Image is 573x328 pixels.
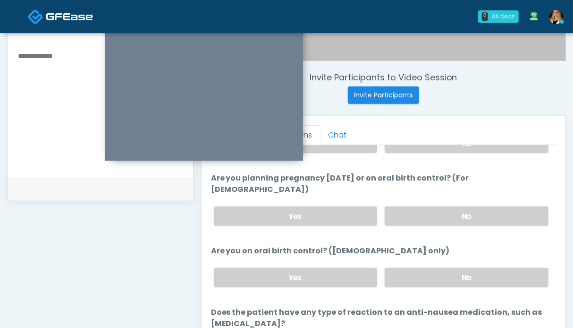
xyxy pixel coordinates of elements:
[472,7,524,26] a: 0 All clear!
[385,207,548,226] label: No
[201,72,566,83] h4: Invite Participants to Video Session
[348,86,419,104] button: Invite Participants
[214,268,378,287] label: Yes
[8,4,36,32] button: Open LiveChat chat widget
[28,9,43,25] img: Docovia
[211,173,556,195] label: Are you planning pregnancy [DATE] or on oral birth control? (For [DEMOGRAPHIC_DATA])
[28,1,93,32] a: Docovia
[214,207,378,226] label: Yes
[549,10,564,24] img: Meagan Petrek
[211,245,450,257] label: Are you on oral birth control? ([DEMOGRAPHIC_DATA] only)
[492,12,515,21] div: All clear!
[482,12,488,21] div: 0
[385,268,548,287] label: No
[46,12,93,21] img: Docovia
[320,125,355,145] a: Chat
